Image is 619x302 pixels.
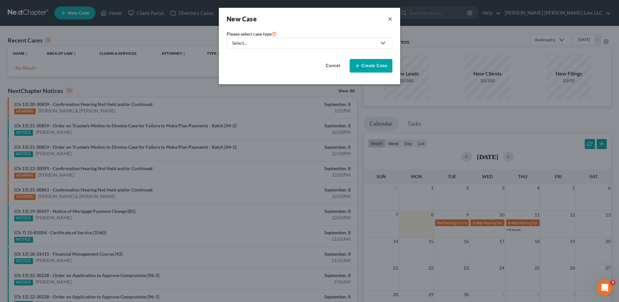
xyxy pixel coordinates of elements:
[232,40,377,46] div: Select...
[227,31,272,37] span: Please select case type
[388,14,392,23] button: ×
[350,59,392,73] button: Create Case
[597,280,613,296] iframe: Intercom live chat
[610,280,615,285] span: 3
[319,59,347,72] button: Cancel
[227,15,257,23] strong: New Case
